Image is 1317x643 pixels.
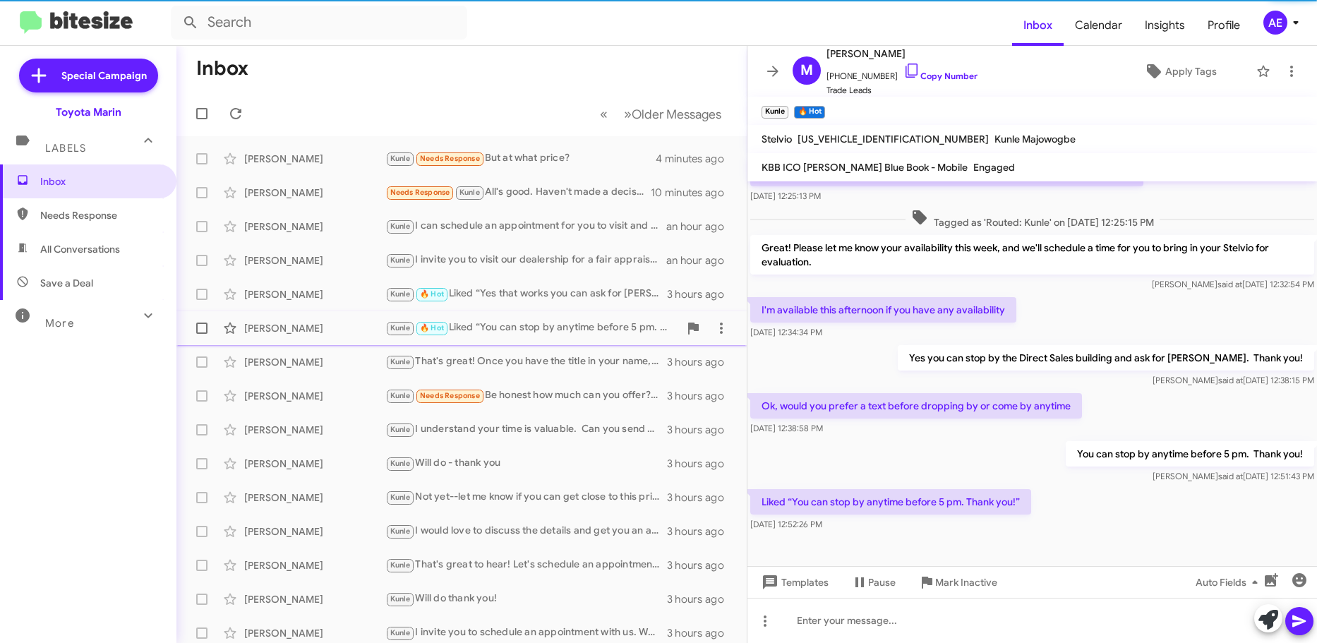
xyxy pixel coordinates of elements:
[666,253,735,268] div: an hour ago
[390,628,411,637] span: Kunle
[385,523,667,539] div: I would love to discuss the details and get you an accurate offer. Can we schedule a time for you...
[244,491,385,505] div: [PERSON_NAME]
[906,209,1160,229] span: Tagged as 'Routed: Kunle' on [DATE] 12:25:15 PM
[56,105,121,119] div: Toyota Marin
[244,253,385,268] div: [PERSON_NAME]
[591,100,616,128] button: Previous
[826,83,978,97] span: Trade Leads
[759,570,829,595] span: Templates
[385,286,667,302] div: Liked “Yes that works you can ask for [PERSON_NAME] and he will appraise your X3. Thank you!”
[459,188,480,197] span: Kunle
[750,297,1016,323] p: I'm available this afternoon if you have any availability
[385,184,651,200] div: All's good. Haven't made a decision on path forward yet
[244,626,385,640] div: [PERSON_NAME]
[800,59,813,82] span: M
[244,457,385,471] div: [PERSON_NAME]
[1184,570,1275,595] button: Auto Fields
[632,107,721,122] span: Older Messages
[935,570,997,595] span: Mark Inactive
[40,276,93,290] span: Save a Deal
[651,186,735,200] div: 10 minutes ago
[762,133,792,145] span: Stelvio
[385,320,679,336] div: Liked “You can stop by anytime before 5 pm. Thank you!”
[868,570,896,595] span: Pause
[750,489,1031,515] p: Liked “You can stop by anytime before 5 pm. Thank you!”
[1218,375,1243,385] span: said at
[750,327,822,337] span: [DATE] 12:34:34 PM
[19,59,158,92] a: Special Campaign
[390,391,411,400] span: Kunle
[390,594,411,603] span: Kunle
[666,220,735,234] div: an hour ago
[45,142,86,155] span: Labels
[1217,279,1242,289] span: said at
[973,161,1015,174] span: Engaged
[667,558,735,572] div: 3 hours ago
[390,527,411,536] span: Kunle
[667,457,735,471] div: 3 hours ago
[420,154,480,163] span: Needs Response
[385,218,666,234] div: I can schedule an appointment for you to visit and get a competitive offer on your Model Y. Would...
[244,186,385,200] div: [PERSON_NAME]
[667,626,735,640] div: 3 hours ago
[1251,11,1301,35] button: AE
[385,489,667,505] div: Not yet--let me know if you can get close to this price. If it's not even in the realm of possibi...
[667,355,735,369] div: 3 hours ago
[667,423,735,437] div: 3 hours ago
[1064,5,1133,46] a: Calendar
[40,174,160,188] span: Inbox
[390,188,450,197] span: Needs Response
[750,423,823,433] span: [DATE] 12:38:58 PM
[1263,11,1287,35] div: AE
[385,625,667,641] div: I invite you to schedule an appointment with us. We can evaluate your Atlas and make a fair offer...
[826,45,978,62] span: [PERSON_NAME]
[1218,471,1243,481] span: said at
[750,393,1082,419] p: Ok, would you prefer a text before dropping by or come by anytime
[244,558,385,572] div: [PERSON_NAME]
[798,133,989,145] span: [US_VEHICLE_IDENTIFICATION_NUMBER]
[385,421,667,438] div: I understand your time is valuable. Can you send me the VIN and current miles? How are the tires ...
[385,557,667,573] div: That's great to hear! Let's schedule an appointment to discuss the details and make the process q...
[40,242,120,256] span: All Conversations
[196,57,248,80] h1: Inbox
[1165,59,1217,84] span: Apply Tags
[1196,5,1251,46] a: Profile
[1111,59,1250,84] button: Apply Tags
[667,491,735,505] div: 3 hours ago
[390,289,411,299] span: Kunle
[667,592,735,606] div: 3 hours ago
[994,133,1076,145] span: Kunle Majowogbe
[1066,441,1314,467] p: You can stop by anytime before 5 pm. Thank you!
[1012,5,1064,46] a: Inbox
[907,570,1009,595] button: Mark Inactive
[762,161,968,174] span: KBB ICO [PERSON_NAME] Blue Book - Mobile
[45,317,74,330] span: More
[390,493,411,502] span: Kunle
[244,287,385,301] div: [PERSON_NAME]
[1153,375,1314,385] span: [PERSON_NAME] [DATE] 12:38:15 PM
[903,71,978,81] a: Copy Number
[667,389,735,403] div: 3 hours ago
[390,154,411,163] span: Kunle
[898,345,1314,371] p: Yes you can stop by the Direct Sales building and ask for [PERSON_NAME]. Thank you!
[656,152,735,166] div: 4 minutes ago
[390,323,411,332] span: Kunle
[244,321,385,335] div: [PERSON_NAME]
[667,287,735,301] div: 3 hours ago
[385,591,667,607] div: Will do thank you!
[750,191,821,201] span: [DATE] 12:25:13 PM
[615,100,730,128] button: Next
[244,389,385,403] div: [PERSON_NAME]
[840,570,907,595] button: Pause
[1196,570,1263,595] span: Auto Fields
[390,560,411,570] span: Kunle
[762,106,788,119] small: Kunle
[667,524,735,539] div: 3 hours ago
[624,105,632,123] span: »
[1133,5,1196,46] a: Insights
[244,152,385,166] div: [PERSON_NAME]
[592,100,730,128] nav: Page navigation example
